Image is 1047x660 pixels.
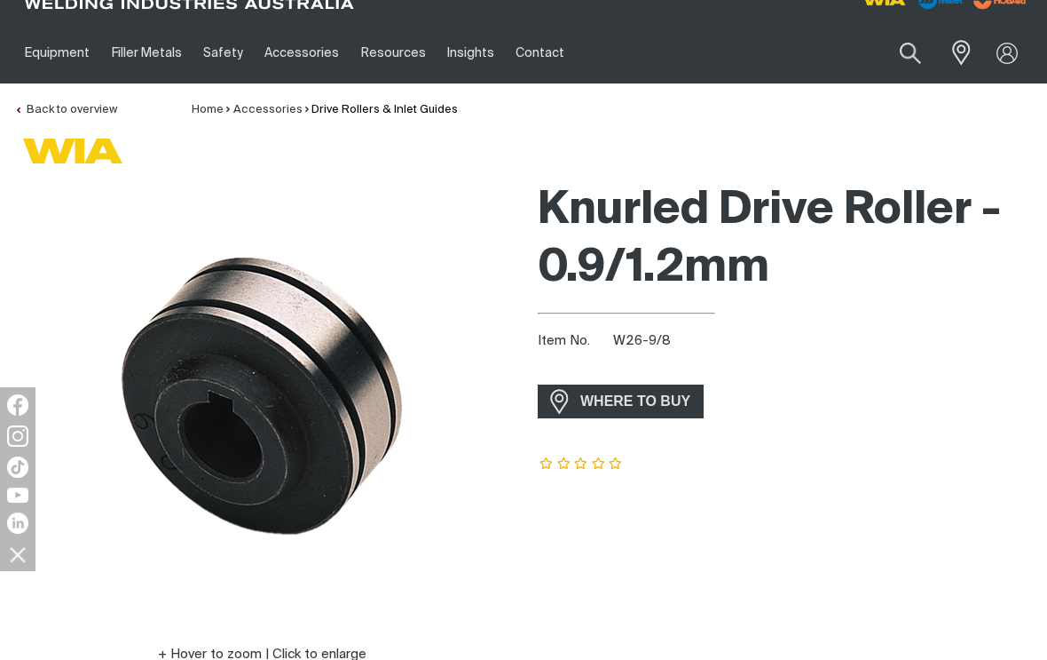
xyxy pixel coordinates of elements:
[538,385,704,417] a: WHERE TO BUY
[569,387,702,416] span: WHERE TO BUY
[350,22,437,83] a: Resources
[3,539,33,569] img: hide socials
[7,394,28,416] img: Facebook
[100,22,192,83] a: Filler Metals
[7,488,28,503] img: YouTube
[858,32,941,74] input: Product name or item number...
[233,104,303,115] a: Accessories
[120,253,404,537] img: Drive Roller - 0.9/1.2mm Knurled 'V'
[505,22,575,83] a: Contact
[7,457,28,478] img: TikTok
[192,101,458,119] nav: Breadcrumb
[538,182,1033,298] h1: Knurled Drive Roller - 0.9/1.2mm
[14,22,100,83] a: Equipment
[14,104,117,115] a: Back to overview
[14,22,778,83] nav: Main
[192,104,224,115] a: Home
[7,513,28,534] img: LinkedIn
[193,22,254,83] a: Safety
[254,22,350,83] a: Accessories
[7,425,28,447] img: Instagram
[437,22,505,83] a: Insights
[538,458,625,471] span: Rating: {0}
[613,334,671,347] span: W26-9/8
[538,331,610,352] span: Item No.
[880,32,941,74] button: Search products
[311,104,458,115] a: Drive Rollers & Inlet Guides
